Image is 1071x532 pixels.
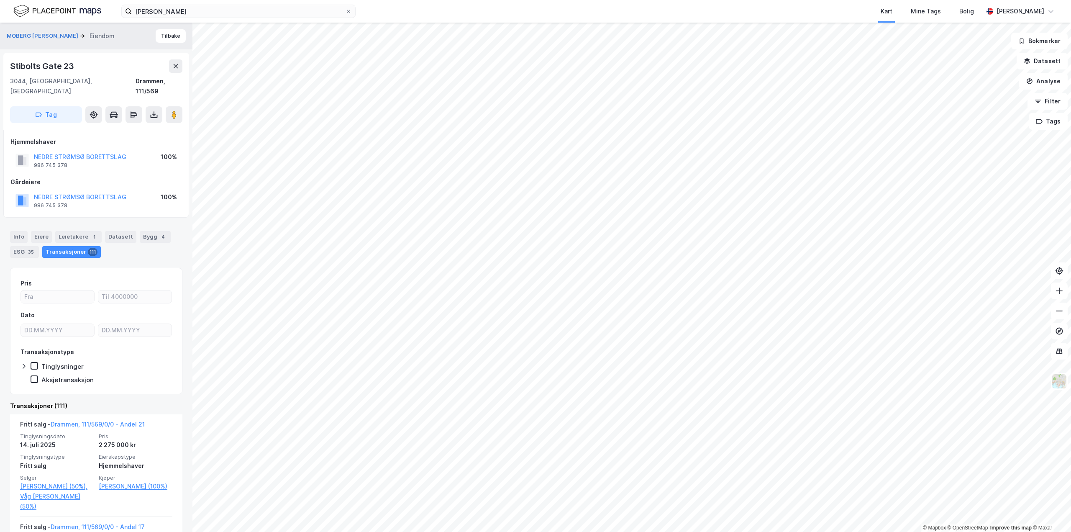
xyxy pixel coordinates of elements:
div: 3044, [GEOGRAPHIC_DATA], [GEOGRAPHIC_DATA] [10,76,136,96]
input: DD.MM.YYYY [21,324,94,337]
button: Bokmerker [1011,33,1068,49]
a: Våg [PERSON_NAME] (50%) [20,491,94,511]
input: Søk på adresse, matrikkel, gårdeiere, leietakere eller personer [132,5,345,18]
a: Drammen, 111/569/0/0 - Andel 21 [51,421,145,428]
div: [PERSON_NAME] [997,6,1044,16]
div: Bygg [140,231,171,243]
img: logo.f888ab2527a4732fd821a326f86c7f29.svg [13,4,101,18]
div: Transaksjoner [42,246,101,258]
div: Eiere [31,231,52,243]
div: Bolig [959,6,974,16]
div: Transaksjoner (111) [10,401,182,411]
div: 986 745 378 [34,202,67,209]
a: Drammen, 111/569/0/0 - Andel 17 [51,523,145,530]
iframe: Chat Widget [1029,492,1071,532]
div: 986 745 378 [34,162,67,169]
div: 35 [26,248,36,256]
input: Til 4000000 [98,290,172,303]
button: Datasett [1017,53,1068,69]
div: Leietakere [55,231,102,243]
div: Eiendom [90,31,115,41]
div: Transaksjonstype [20,347,74,357]
div: Datasett [105,231,136,243]
a: [PERSON_NAME] (100%) [99,481,172,491]
a: Improve this map [990,525,1032,531]
div: 1 [90,233,98,241]
div: Tinglysninger [41,362,84,370]
button: Analyse [1019,73,1068,90]
div: Kart [881,6,892,16]
div: ESG [10,246,39,258]
div: Fritt salg - [20,419,145,433]
div: Kontrollprogram for chat [1029,492,1071,532]
div: Dato [20,310,35,320]
a: [PERSON_NAME] (50%), [20,481,94,491]
span: Tinglysningsdato [20,433,94,440]
div: Info [10,231,28,243]
div: Drammen, 111/569 [136,76,182,96]
div: Hjemmelshaver [10,137,182,147]
span: Pris [99,433,172,440]
span: Kjøper [99,474,172,481]
button: Tag [10,106,82,123]
input: DD.MM.YYYY [98,324,172,337]
img: Z [1051,373,1067,389]
input: Fra [21,290,94,303]
div: 100% [161,152,177,162]
a: OpenStreetMap [948,525,988,531]
button: Tilbake [156,29,186,43]
div: 4 [159,233,167,241]
div: Hjemmelshaver [99,461,172,471]
button: Filter [1027,93,1068,110]
div: Fritt salg [20,461,94,471]
span: Selger [20,474,94,481]
span: Eierskapstype [99,453,172,460]
div: Stibolts Gate 23 [10,59,76,73]
div: 14. juli 2025 [20,440,94,450]
div: 111 [88,248,97,256]
button: Tags [1029,113,1068,130]
span: Tinglysningstype [20,453,94,460]
div: Mine Tags [911,6,941,16]
div: 100% [161,192,177,202]
div: 2 275 000 kr [99,440,172,450]
div: Pris [20,278,32,288]
div: Aksjetransaksjon [41,376,94,384]
button: MOBERG [PERSON_NAME] [7,32,80,40]
a: Mapbox [923,525,946,531]
div: Gårdeiere [10,177,182,187]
